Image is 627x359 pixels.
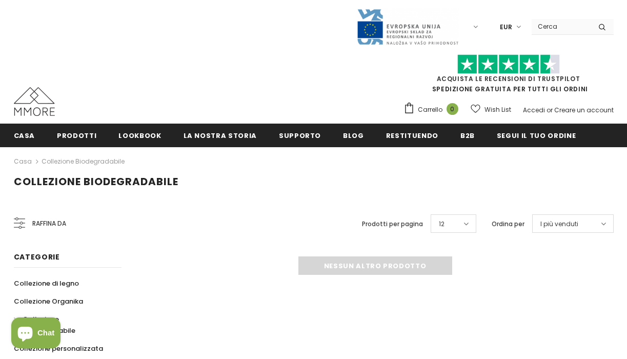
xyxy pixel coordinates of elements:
[500,22,512,32] span: EUR
[14,310,110,340] a: Collezione biodegradabile
[14,87,55,116] img: Casi MMORE
[184,131,257,141] span: La nostra storia
[437,74,580,83] a: Acquista le recensioni di TrustPilot
[418,105,442,115] span: Carrello
[457,54,560,74] img: Fidati di Pilot Stars
[42,157,125,166] a: Collezione biodegradabile
[497,124,576,147] a: Segui il tuo ordine
[14,124,35,147] a: Casa
[14,292,83,310] a: Collezione Organika
[471,101,511,118] a: Wish List
[279,124,321,147] a: supporto
[14,174,178,189] span: Collezione biodegradabile
[362,219,423,229] label: Prodotti per pagina
[554,106,614,114] a: Creare un account
[484,105,511,115] span: Wish List
[523,106,545,114] a: Accedi
[386,131,438,141] span: Restituendo
[497,131,576,141] span: Segui il tuo ordine
[492,219,524,229] label: Ordina per
[14,155,32,168] a: Casa
[343,124,364,147] a: Blog
[23,314,75,335] span: Collezione biodegradabile
[460,131,475,141] span: B2B
[403,102,463,117] a: Carrello 0
[279,131,321,141] span: supporto
[356,8,459,46] img: Javni Razpis
[343,131,364,141] span: Blog
[14,274,79,292] a: Collezione di legno
[118,124,161,147] a: Lookbook
[184,124,257,147] a: La nostra storia
[532,19,591,34] input: Search Site
[439,219,444,229] span: 12
[447,103,458,115] span: 0
[14,296,83,306] span: Collezione Organika
[460,124,475,147] a: B2B
[8,317,64,351] inbox-online-store-chat: Shopify online store chat
[547,106,553,114] span: or
[57,124,96,147] a: Prodotti
[356,22,459,31] a: Javni Razpis
[14,131,35,141] span: Casa
[57,131,96,141] span: Prodotti
[32,218,66,229] span: Raffina da
[14,278,79,288] span: Collezione di legno
[118,131,161,141] span: Lookbook
[386,124,438,147] a: Restituendo
[540,219,578,229] span: I più venduti
[14,252,60,262] span: Categorie
[403,59,614,93] span: SPEDIZIONE GRATUITA PER TUTTI GLI ORDINI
